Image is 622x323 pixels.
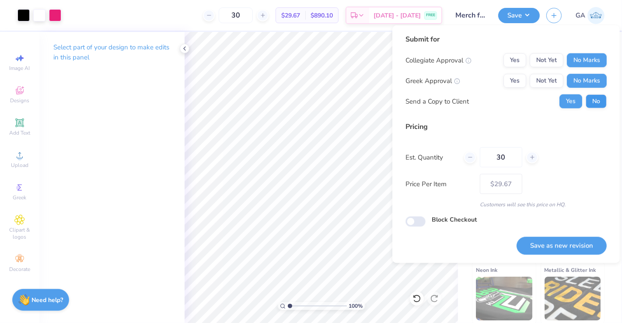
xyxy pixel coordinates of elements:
[10,65,30,72] span: Image AI
[503,74,526,88] button: Yes
[405,56,472,66] div: Collegiate Approval
[476,277,532,320] img: Neon Ink
[576,10,585,21] span: GA
[281,11,300,20] span: $29.67
[374,11,421,20] span: [DATE] - [DATE]
[53,42,171,63] p: Select part of your design to make edits in this panel
[480,147,522,167] input: – –
[10,97,29,104] span: Designs
[405,153,458,163] label: Est. Quantity
[517,237,607,255] button: Save as new revision
[503,53,526,67] button: Yes
[32,296,63,304] strong: Need help?
[9,266,30,273] span: Decorate
[219,7,253,23] input: – –
[426,12,435,18] span: FREE
[498,8,540,23] button: Save
[4,226,35,240] span: Clipart & logos
[559,94,582,108] button: Yes
[405,201,607,208] div: Customers will see this price on HQ.
[530,53,563,67] button: Not Yet
[586,94,607,108] button: No
[449,7,492,24] input: Untitled Design
[13,194,27,201] span: Greek
[432,215,477,224] label: Block Checkout
[405,97,469,107] div: Send a Copy to Client
[545,277,601,320] img: Metallic & Glitter Ink
[405,122,607,132] div: Pricing
[311,11,333,20] span: $890.10
[567,53,607,67] button: No Marks
[349,302,363,310] span: 100 %
[11,162,28,169] span: Upload
[587,7,605,24] img: Gaurisha Aggarwal
[545,265,596,274] span: Metallic & Glitter Ink
[405,34,607,45] div: Submit for
[567,74,607,88] button: No Marks
[405,76,460,86] div: Greek Approval
[576,7,605,24] a: GA
[405,179,473,189] label: Price Per Item
[476,265,497,274] span: Neon Ink
[9,129,30,136] span: Add Text
[530,74,563,88] button: Not Yet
